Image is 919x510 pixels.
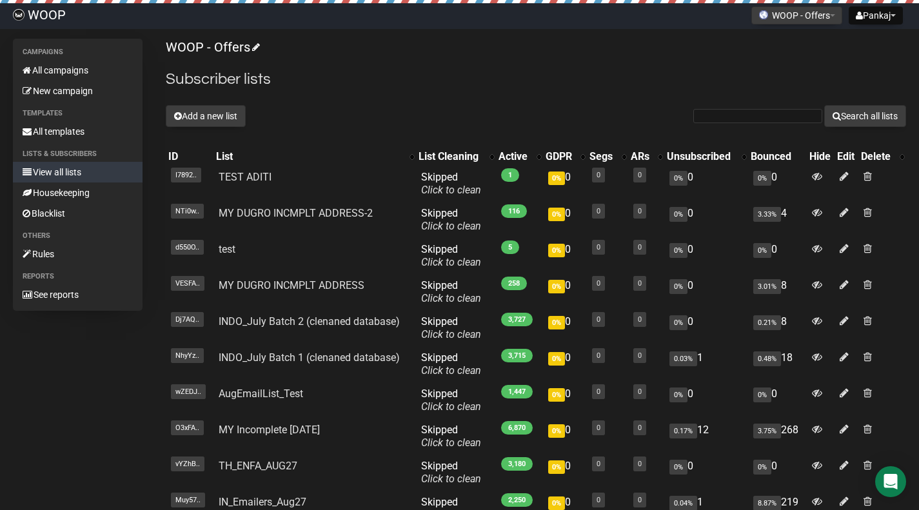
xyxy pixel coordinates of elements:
th: GDPR: No sort applied, activate to apply an ascending sort [543,148,588,166]
a: 0 [597,496,600,504]
button: Pankaj [849,6,903,25]
span: wZEDJ.. [171,384,206,399]
th: Delete: No sort applied, activate to apply an ascending sort [858,148,906,166]
a: Click to clean [421,436,481,449]
a: 0 [638,315,642,324]
span: 0% [669,315,687,330]
a: 0 [638,351,642,360]
th: Bounced: No sort applied, sorting is disabled [748,148,807,166]
a: All campaigns [13,60,143,81]
a: View all lists [13,162,143,182]
span: 0% [548,496,565,510]
a: Housekeeping [13,182,143,203]
a: TEST ADITI [219,171,272,183]
li: Others [13,228,143,244]
a: 0 [638,207,642,215]
a: Click to clean [421,184,481,196]
td: 0 [748,455,807,491]
a: 0 [597,460,600,468]
span: 0% [548,172,565,185]
span: Skipped [421,387,481,413]
a: INDO_July Batch 1 (clenaned database) [219,351,400,364]
span: 3,727 [501,313,533,326]
a: MY DUGRO INCMPLT ADDRESS-2 [219,207,373,219]
div: Bounced [751,150,804,163]
div: Active [499,150,530,163]
a: 0 [638,496,642,504]
td: 0 [543,346,588,382]
td: 4 [748,202,807,238]
a: MY Incomplete [DATE] [219,424,320,436]
span: Muy57.. [171,493,205,507]
a: Click to clean [421,292,481,304]
td: 8 [748,310,807,346]
a: 0 [597,207,600,215]
span: Skipped [421,351,481,377]
img: 4d925a9fe92a8a7b5f21e009425b0952 [13,9,25,21]
th: Edit: No sort applied, sorting is disabled [835,148,858,166]
img: favicons [758,10,769,20]
span: 1,447 [501,385,533,398]
a: 0 [597,315,600,324]
span: 0% [753,171,771,186]
td: 0 [543,202,588,238]
span: 2,250 [501,493,533,507]
span: 1 [501,168,519,182]
button: Add a new list [166,105,246,127]
li: Templates [13,106,143,121]
td: 0 [664,382,748,418]
span: 0% [753,387,771,402]
a: 0 [597,279,600,288]
td: 0 [543,310,588,346]
a: Blacklist [13,203,143,224]
td: 0 [748,382,807,418]
th: List: No sort applied, activate to apply an ascending sort [213,148,416,166]
span: 5 [501,240,519,254]
span: 0% [669,279,687,294]
a: INDO_July Batch 2 (clenaned database) [219,315,400,328]
span: 3.75% [753,424,781,438]
span: 0% [753,460,771,475]
th: ARs: No sort applied, activate to apply an ascending sort [628,148,664,166]
a: IN_Emailers_Aug27 [219,496,306,508]
a: 0 [597,243,600,251]
span: 0% [669,243,687,258]
a: MY DUGRO INCMPLT ADDRESS [219,279,364,291]
span: Skipped [421,243,481,268]
h2: Subscriber lists [166,68,906,91]
li: Lists & subscribers [13,146,143,162]
div: ARs [631,150,651,163]
span: 0% [753,243,771,258]
span: Skipped [421,279,481,304]
span: 0.03% [669,351,697,366]
a: 0 [638,171,642,179]
td: 8 [748,274,807,310]
span: 3.33% [753,207,781,222]
span: 0% [669,460,687,475]
a: Click to clean [421,364,481,377]
span: d550O.. [171,240,204,255]
span: Dj7AQ.. [171,312,204,327]
div: Unsubscribed [667,150,735,163]
span: 0% [548,280,565,293]
div: Edit [837,150,856,163]
span: 0.17% [669,424,697,438]
span: Skipped [421,171,481,196]
a: TH_ENFA_AUG27 [219,460,297,472]
div: List [216,150,403,163]
div: Delete [861,150,893,163]
td: 12 [664,418,748,455]
a: New campaign [13,81,143,101]
button: WOOP - Offers [751,6,842,25]
a: AugEmailList_Test [219,387,303,400]
th: ID: No sort applied, sorting is disabled [166,148,213,166]
td: 0 [543,382,588,418]
th: Hide: No sort applied, sorting is disabled [807,148,835,166]
td: 1 [664,346,748,382]
td: 0 [748,238,807,274]
span: Skipped [421,424,481,449]
td: 0 [543,274,588,310]
div: Hide [809,150,832,163]
span: NTi0w.. [171,204,204,219]
td: 0 [664,202,748,238]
